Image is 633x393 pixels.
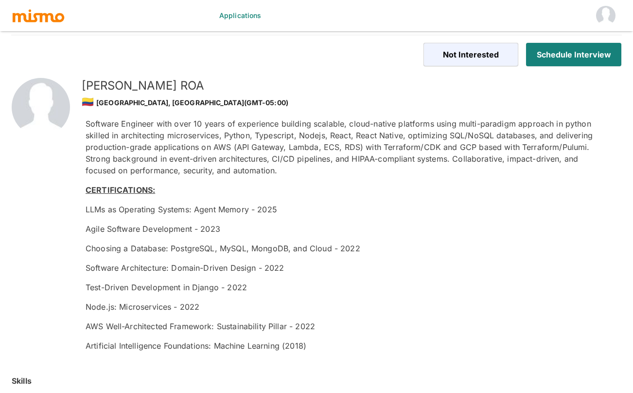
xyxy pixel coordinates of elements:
[82,94,606,110] div: [GEOGRAPHIC_DATA], [GEOGRAPHIC_DATA] (GMT-05:00)
[86,340,606,352] p: Artificial Intelligence Foundations: Machine Learning (2018)
[12,78,70,136] img: 2Q==
[86,320,606,332] p: AWS Well-Architected Framework: Sustainability Pillar - 2022
[86,301,606,313] p: Node.js: Microservices - 2022
[526,43,621,66] button: Schedule Interview
[12,375,32,387] h6: Skills
[86,262,606,274] p: Software Architecture: Domain-Driven Design - 2022
[86,223,606,235] p: Agile Software Development - 2023
[86,243,606,254] p: Choosing a Database: PostgreSQL, MySQL, MongoDB, and Cloud - 2022
[12,8,65,23] img: logo
[423,43,519,66] button: Not Interested
[596,6,615,25] img: Vali health HM
[86,281,606,293] p: Test-Driven Development in Django - 2022
[86,118,606,176] p: Software Engineer with over 10 years of experience building scalable, cloud-native platforms usin...
[82,96,94,108] span: 🇨🇴
[82,78,606,94] h5: [PERSON_NAME] ROA
[86,204,606,215] p: LLMs as Operating Systems: Agent Memory - 2025
[86,185,155,195] u: CERTIFICATIONS:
